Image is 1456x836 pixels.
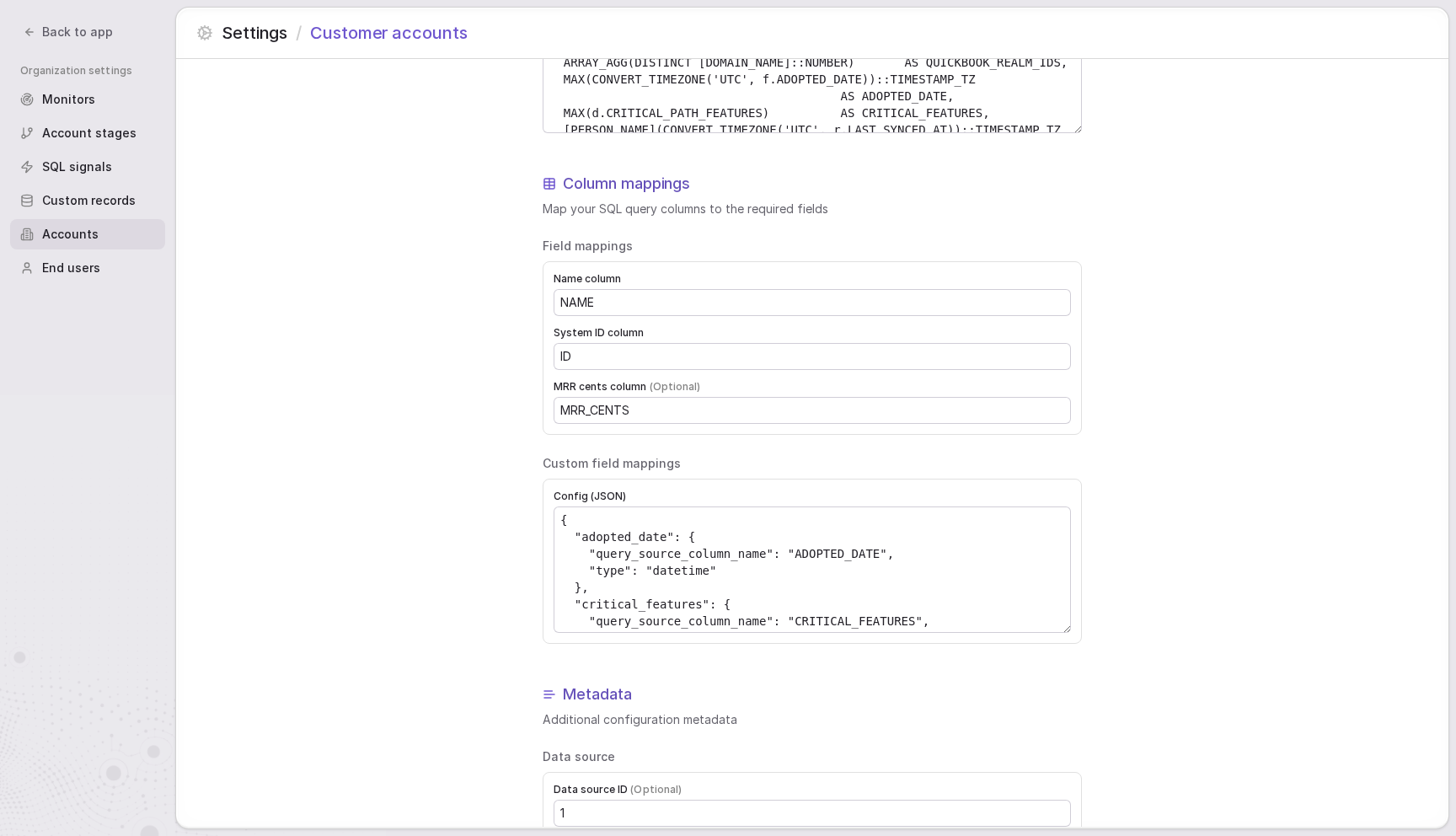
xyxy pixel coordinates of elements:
[20,64,165,78] span: Organization settings
[543,201,1082,217] span: Map your SQL query columns to the required fields
[42,226,99,243] span: Accounts
[563,684,632,705] h1: Metadata
[42,24,113,40] span: Back to app
[543,748,1082,765] span: Data source
[554,801,1070,826] input: e.g., 1
[42,91,95,108] span: Monitors
[554,326,1071,340] span: System ID column
[13,20,123,44] button: Back to app
[222,21,287,45] span: Settings
[554,783,1071,796] span: Data source ID
[10,185,165,216] a: Custom records
[10,253,165,283] a: End users
[554,290,1070,315] input: e.g., NAME
[554,344,1070,369] input: e.g., ID
[10,152,165,182] a: SQL signals
[554,507,1070,632] textarea: { "adopted_date": { "query_source_column_name": "ADOPTED_DATE", "type": "datetime" }, "critical_f...
[42,158,112,175] span: SQL signals
[10,84,165,115] a: Monitors
[42,125,136,142] span: Account stages
[10,219,165,249] a: Accounts
[630,783,681,796] span: (Optional)
[650,380,700,393] span: (Optional)
[42,192,136,209] span: Custom records
[10,118,165,148] a: Account stages
[554,380,1071,394] span: MRR cents column
[543,711,1082,728] span: Additional configuration metadata
[554,490,1071,503] span: Config (JSON)
[554,272,1071,286] span: Name column
[296,21,302,45] span: /
[543,455,1082,472] span: Custom field mappings
[42,260,100,276] span: End users
[563,174,690,194] h1: Column mappings
[310,21,467,45] span: Customer accounts
[554,398,1070,423] input: e.g., MRR_CENTS
[543,238,1082,255] span: Field mappings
